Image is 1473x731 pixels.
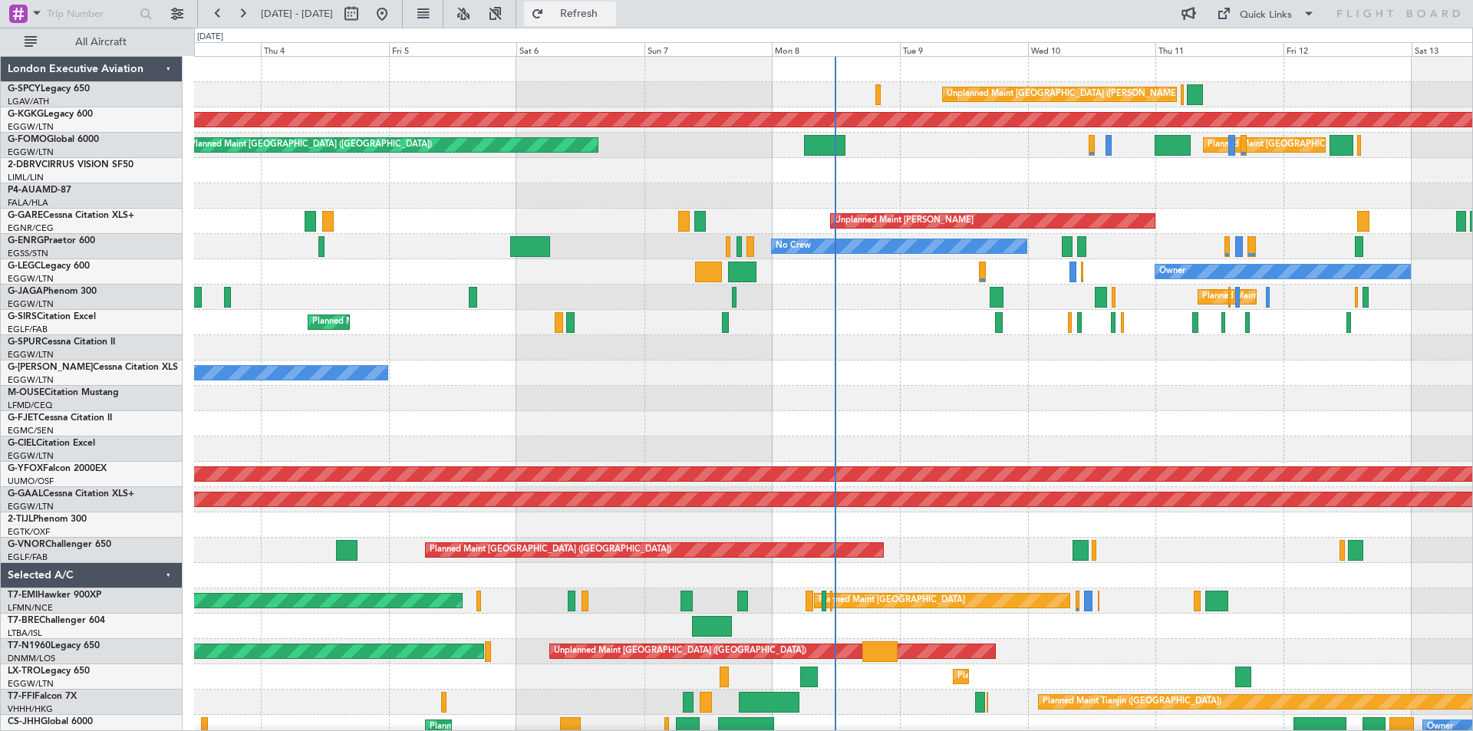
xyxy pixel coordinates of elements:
[1155,42,1284,56] div: Thu 11
[8,540,111,549] a: G-VNORChallenger 650
[8,236,44,245] span: G-ENRG
[8,450,54,462] a: EGGW/LTN
[8,540,45,549] span: G-VNOR
[8,197,48,209] a: FALA/HLA
[8,388,44,397] span: M-OUSE
[8,552,48,563] a: EGLF/FAB
[312,311,554,334] div: Planned Maint [GEOGRAPHIC_DATA] ([GEOGRAPHIC_DATA])
[772,42,900,56] div: Mon 8
[8,439,36,448] span: G-CIEL
[8,602,53,614] a: LFMN/NCE
[900,42,1028,56] div: Tue 9
[819,589,965,612] div: Planned Maint [GEOGRAPHIC_DATA]
[8,464,107,473] a: G-YFOXFalcon 2000EX
[1284,42,1412,56] div: Fri 12
[8,653,55,664] a: DNMM/LOS
[8,262,90,271] a: G-LEGCLegacy 600
[8,515,33,524] span: 2-TIJL
[8,110,93,119] a: G-KGKGLegacy 600
[8,413,38,423] span: G-FJET
[8,501,54,512] a: EGGW/LTN
[8,349,54,361] a: EGGW/LTN
[8,186,71,195] a: P4-AUAMD-87
[8,338,41,347] span: G-SPUR
[8,211,43,220] span: G-GARE
[8,262,41,271] span: G-LEGC
[8,236,95,245] a: G-ENRGPraetor 600
[197,31,223,44] div: [DATE]
[8,641,51,650] span: T7-N1960
[8,703,53,715] a: VHHH/HKG
[8,96,49,107] a: LGAV/ATH
[190,133,432,156] div: Planned Maint [GEOGRAPHIC_DATA] ([GEOGRAPHIC_DATA])
[8,135,47,144] span: G-FOMO
[776,235,811,258] div: No Crew
[133,42,261,56] div: Wed 3
[8,135,99,144] a: G-FOMOGlobal 6000
[1043,690,1221,713] div: Planned Maint Tianjin ([GEOGRAPHIC_DATA])
[1208,133,1449,156] div: Planned Maint [GEOGRAPHIC_DATA] ([GEOGRAPHIC_DATA])
[8,515,87,524] a: 2-TIJLPhenom 300
[8,287,43,296] span: G-JAGA
[547,8,611,19] span: Refresh
[8,717,41,726] span: CS-JHH
[835,209,974,232] div: Unplanned Maint [PERSON_NAME]
[947,83,1195,106] div: Unplanned Maint [GEOGRAPHIC_DATA] ([PERSON_NAME] Intl)
[8,110,44,119] span: G-KGKG
[1209,2,1323,26] button: Quick Links
[1028,42,1156,56] div: Wed 10
[8,591,38,600] span: T7-EMI
[8,160,41,170] span: 2-DBRV
[644,42,773,56] div: Sun 7
[261,7,333,21] span: [DATE] - [DATE]
[8,413,112,423] a: G-FJETCessna Citation II
[8,591,101,600] a: T7-EMIHawker 900XP
[8,667,90,676] a: LX-TROLegacy 650
[8,160,133,170] a: 2-DBRVCIRRUS VISION SF50
[8,312,96,321] a: G-SIRSCitation Excel
[8,464,43,473] span: G-YFOX
[1202,285,1444,308] div: Planned Maint [GEOGRAPHIC_DATA] ([GEOGRAPHIC_DATA])
[8,287,97,296] a: G-JAGAPhenom 300
[8,338,115,347] a: G-SPURCessna Citation II
[8,425,54,436] a: EGMC/SEN
[8,717,93,726] a: CS-JHHGlobal 6000
[8,363,178,372] a: G-[PERSON_NAME]Cessna Citation XLS
[8,84,41,94] span: G-SPCY
[8,616,39,625] span: T7-BRE
[1240,8,1292,23] div: Quick Links
[554,640,806,663] div: Unplanned Maint [GEOGRAPHIC_DATA] ([GEOGRAPHIC_DATA])
[8,324,48,335] a: EGLF/FAB
[389,42,517,56] div: Fri 5
[430,538,671,561] div: Planned Maint [GEOGRAPHIC_DATA] ([GEOGRAPHIC_DATA])
[8,692,77,701] a: T7-FFIFalcon 7X
[8,374,54,386] a: EGGW/LTN
[8,489,134,499] a: G-GAALCessna Citation XLS+
[8,678,54,690] a: EGGW/LTN
[957,665,1058,688] div: Planned Maint Dusseldorf
[8,692,35,701] span: T7-FFI
[8,273,54,285] a: EGGW/LTN
[8,641,100,650] a: T7-N1960Legacy 650
[40,37,162,48] span: All Aircraft
[8,222,54,234] a: EGNR/CEG
[261,42,389,56] div: Thu 4
[8,489,43,499] span: G-GAAL
[8,84,90,94] a: G-SPCYLegacy 650
[8,388,119,397] a: M-OUSECitation Mustang
[8,627,42,639] a: LTBA/ISL
[8,439,95,448] a: G-CIELCitation Excel
[8,667,41,676] span: LX-TRO
[17,30,166,54] button: All Aircraft
[8,616,105,625] a: T7-BREChallenger 604
[8,298,54,310] a: EGGW/LTN
[8,186,42,195] span: P4-AUA
[8,526,50,538] a: EGTK/OXF
[8,121,54,133] a: EGGW/LTN
[8,476,54,487] a: UUMO/OSF
[8,147,54,158] a: EGGW/LTN
[8,211,134,220] a: G-GARECessna Citation XLS+
[8,363,93,372] span: G-[PERSON_NAME]
[8,400,52,411] a: LFMD/CEQ
[516,42,644,56] div: Sat 6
